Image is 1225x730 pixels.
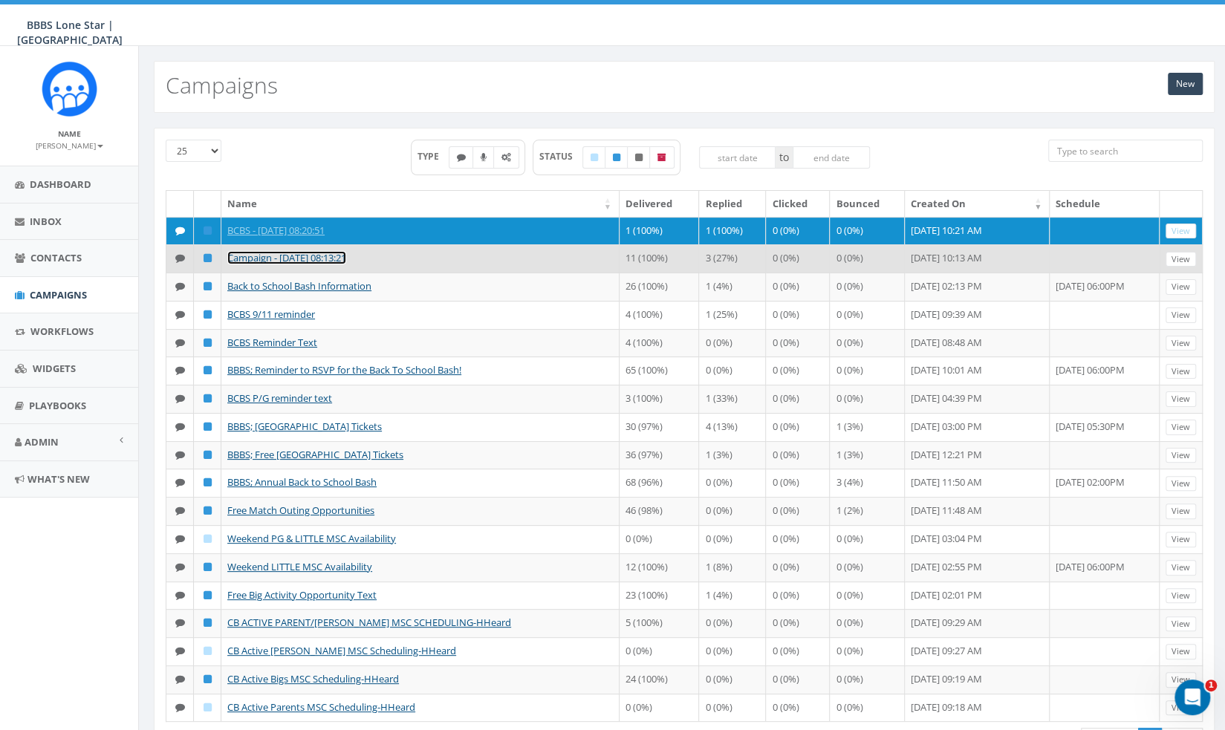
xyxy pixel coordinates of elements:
a: CB Active Bigs MSC Scheduling-HHeard [227,672,399,685]
td: 0 (0%) [830,329,905,357]
td: 0 (0%) [620,694,699,722]
td: 0 (0%) [830,553,905,581]
td: [DATE] 09:18 AM [905,694,1050,722]
a: Campaign - [DATE] 08:13:21 [227,251,346,264]
td: [DATE] 11:50 AM [905,469,1050,497]
td: 36 (97%) [620,441,699,469]
td: [DATE] 03:04 PM [905,525,1050,553]
td: 0 (0%) [766,301,830,329]
i: Text SMS [175,590,185,600]
i: Text SMS [175,674,185,684]
a: View [1166,336,1196,351]
span: STATUS [539,150,583,163]
td: 4 (13%) [699,413,766,441]
a: View [1166,364,1196,379]
label: Automated Message [493,146,519,169]
td: [DATE] 11:48 AM [905,497,1050,525]
a: View [1166,279,1196,295]
td: 1 (3%) [699,441,766,469]
a: View [1166,616,1196,632]
td: [DATE] 10:13 AM [905,244,1050,273]
i: Text SMS [175,338,185,348]
span: to [776,146,793,169]
i: Published [204,253,212,263]
i: Text SMS [457,153,466,162]
td: 1 (2%) [830,497,905,525]
i: Text SMS [175,534,185,544]
td: 0 (0%) [699,356,766,385]
i: Draft [204,703,212,712]
a: View [1166,448,1196,463]
td: 68 (96%) [620,469,699,497]
td: 0 (0%) [766,329,830,357]
i: Unpublished [635,153,643,162]
input: Type to search [1048,140,1203,162]
td: [DATE] 06:00PM [1050,553,1160,581]
i: Published [204,506,212,515]
td: [DATE] 09:29 AM [905,609,1050,637]
th: Replied [699,191,766,217]
a: View [1166,476,1196,492]
i: Text SMS [175,646,185,656]
a: View [1166,391,1196,407]
i: Text SMS [175,618,185,628]
td: 0 (0%) [830,694,905,722]
i: Published [204,338,212,348]
td: [DATE] 02:55 PM [905,553,1050,581]
td: [DATE] 02:13 PM [905,273,1050,301]
a: Weekend LITTLE MSC Availability [227,560,372,573]
th: Schedule [1050,191,1160,217]
td: 0 (0%) [620,525,699,553]
td: 0 (0%) [766,637,830,665]
i: Published [613,153,620,162]
th: Created On: activate to sort column ascending [905,191,1050,217]
td: 1 (3%) [830,413,905,441]
label: Text SMS [449,146,474,169]
span: Playbooks [29,399,86,412]
i: Text SMS [175,450,185,460]
td: [DATE] 05:30PM [1050,413,1160,441]
td: 0 (0%) [766,244,830,273]
td: 24 (100%) [620,665,699,694]
td: 1 (100%) [699,217,766,245]
a: CB Active [PERSON_NAME] MSC Scheduling-HHeard [227,644,456,657]
a: View [1166,224,1196,239]
a: BCBS Reminder Text [227,336,317,349]
a: View [1166,700,1196,716]
th: Clicked [766,191,830,217]
td: 0 (0%) [830,637,905,665]
i: Text SMS [175,226,185,235]
span: Admin [25,435,59,449]
input: end date [793,146,870,169]
td: [DATE] 09:27 AM [905,637,1050,665]
a: View [1166,420,1196,435]
i: Published [204,422,212,431]
td: 0 (0%) [766,525,830,553]
td: 3 (100%) [620,385,699,413]
td: 0 (0%) [766,665,830,694]
th: Delivered [620,191,699,217]
td: 1 (4%) [699,581,766,610]
td: [DATE] 08:48 AM [905,329,1050,357]
a: [PERSON_NAME] [36,138,103,151]
i: Text SMS [175,506,185,515]
i: Draft [204,646,212,656]
td: 3 (27%) [699,244,766,273]
i: Text SMS [175,310,185,319]
i: Draft [591,153,598,162]
span: Workflows [30,325,94,338]
td: [DATE] 10:21 AM [905,217,1050,245]
label: Draft [582,146,606,169]
td: 1 (100%) [620,217,699,245]
td: 65 (100%) [620,356,699,385]
a: View [1166,503,1196,519]
td: [DATE] 02:01 PM [905,581,1050,610]
a: Weekend PG & LITTLE MSC Availability [227,532,396,545]
td: 0 (0%) [830,609,905,637]
a: BBBS; [GEOGRAPHIC_DATA] Tickets [227,420,382,433]
a: BCBS 9/11 reminder [227,307,315,321]
td: [DATE] 03:00 PM [905,413,1050,441]
a: View [1166,252,1196,267]
td: [DATE] 09:19 AM [905,665,1050,694]
span: BBBS Lone Star | [GEOGRAPHIC_DATA] [17,18,123,47]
